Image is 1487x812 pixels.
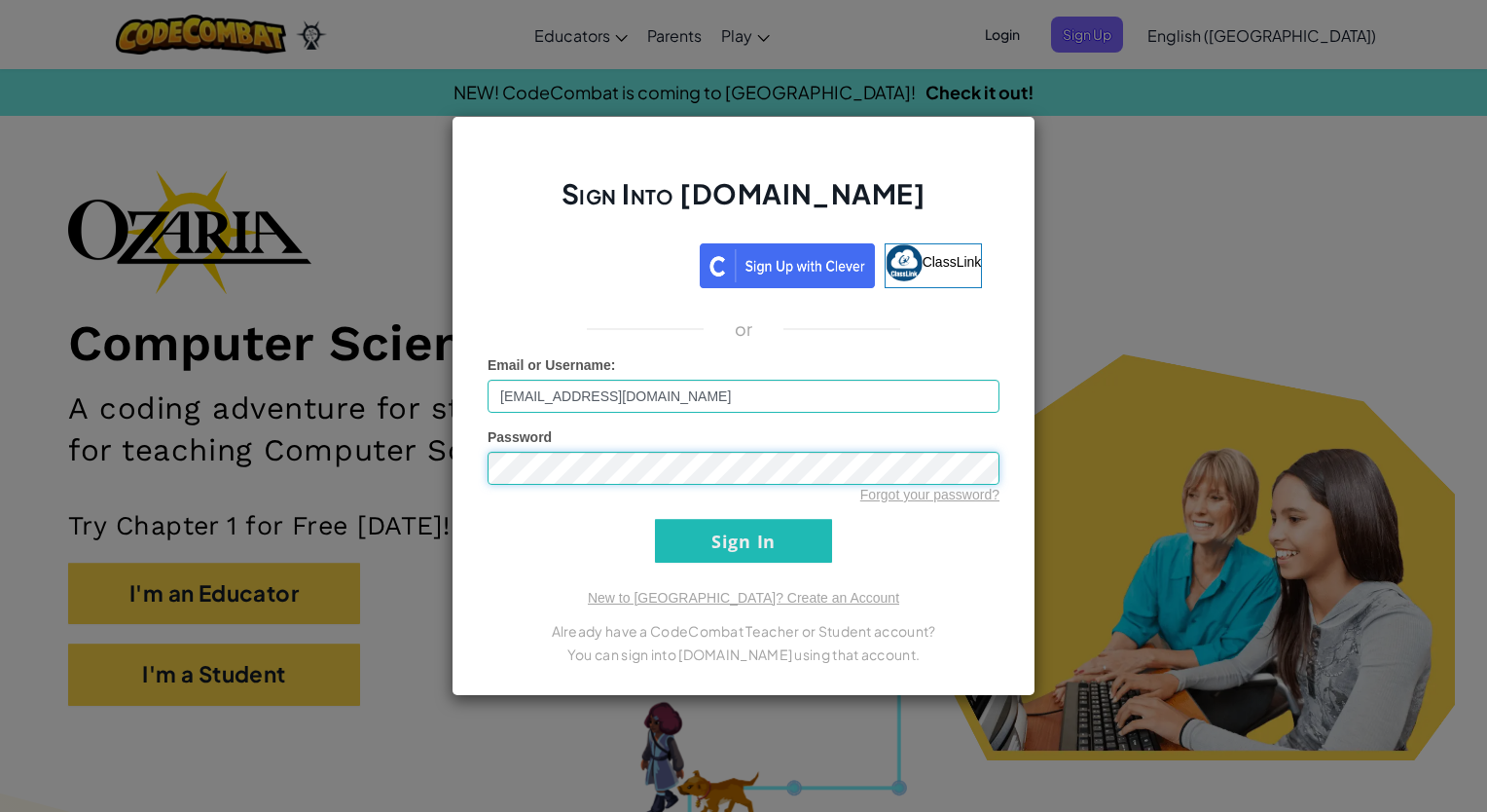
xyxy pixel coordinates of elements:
span: Email or Username [488,357,611,373]
h2: Sign Into [DOMAIN_NAME] [488,175,999,232]
label: : [488,355,616,375]
img: classlink-logo-small.png [886,244,923,281]
a: New to [GEOGRAPHIC_DATA]? Create an Account [588,590,899,606]
a: Forgot your password? [860,487,999,502]
img: clever_sso_button@2x.png [700,243,875,288]
p: You can sign into [DOMAIN_NAME] using that account. [488,643,999,666]
p: Already have a CodeCombat Teacher or Student account? [488,619,999,643]
iframe: Botón de Acceder con Google [495,241,700,284]
p: or [735,317,753,341]
span: Password [488,429,552,445]
span: ClassLink [923,254,982,270]
input: Sign In [655,519,832,563]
